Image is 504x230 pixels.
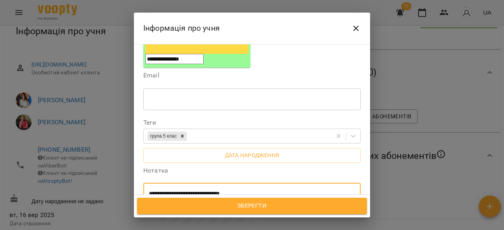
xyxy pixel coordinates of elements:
[143,120,361,126] label: Теги
[143,72,361,79] label: Email
[146,201,358,211] span: Зберегти
[143,148,361,162] button: Дата народження
[137,198,367,214] button: Зберегти
[148,132,178,141] div: група 5 клас
[346,19,365,38] button: Close
[150,151,354,160] span: Дата народження
[143,22,220,34] h6: Інформація про учня
[143,167,361,174] label: Нотатка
